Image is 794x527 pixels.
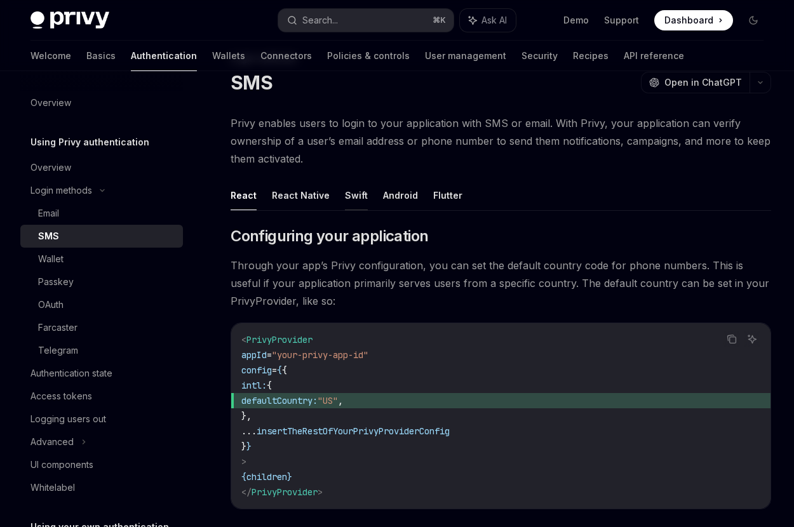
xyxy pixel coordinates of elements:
span: PrivyProvider [246,334,313,345]
button: Android [383,180,418,210]
span: } [287,471,292,483]
div: Email [38,206,59,221]
a: Recipes [573,41,609,71]
a: Wallets [212,41,245,71]
a: Overview [20,156,183,179]
button: Copy the contents from the code block [723,331,740,347]
a: Policies & controls [327,41,410,71]
span: { [282,364,287,376]
button: Ask AI [744,331,760,347]
span: config [241,364,272,376]
a: User management [425,41,506,71]
div: Wallet [38,251,64,267]
span: ⌘ K [433,15,446,25]
h1: SMS [231,71,273,94]
button: Open in ChatGPT [641,72,750,93]
a: Wallet [20,248,183,270]
a: Logging users out [20,408,183,430]
span: intl: [241,380,267,391]
span: Open in ChatGPT [664,76,742,89]
a: Welcome [30,41,71,71]
a: Authentication [131,41,197,71]
div: UI components [30,457,93,472]
span: ... [241,425,257,437]
div: Whitelabel [30,480,75,495]
span: "your-privy-app-id" [272,349,368,361]
span: }, [241,410,252,422]
div: Overview [30,95,71,110]
span: Through your app’s Privy configuration, you can set the default country code for phone numbers. T... [231,257,771,310]
span: { [241,471,246,483]
button: Swift [345,180,368,210]
span: { [277,364,282,376]
a: Connectors [260,41,312,71]
span: PrivyProvider [252,486,318,498]
span: > [318,486,323,498]
span: = [272,364,277,376]
a: Support [604,14,639,27]
a: Access tokens [20,385,183,408]
a: Security [521,41,558,71]
a: Passkey [20,270,183,293]
span: Dashboard [664,14,713,27]
h5: Using Privy authentication [30,135,149,150]
button: React [231,180,257,210]
a: Authentication state [20,362,183,385]
span: Privy enables users to login to your application with SMS or email. With Privy, your application ... [231,114,771,168]
span: < [241,334,246,345]
a: Telegram [20,339,183,362]
div: Advanced [30,434,74,450]
img: dark logo [30,11,109,29]
a: UI components [20,453,183,476]
a: Overview [20,91,183,114]
span: Ask AI [481,14,507,27]
span: , [338,395,343,406]
a: OAuth [20,293,183,316]
div: Telegram [38,343,78,358]
div: Search... [302,13,338,28]
span: </ [241,486,252,498]
div: OAuth [38,297,64,312]
div: Overview [30,160,71,175]
span: insertTheRestOfYourPrivyProviderConfig [257,425,450,437]
button: Flutter [433,180,462,210]
a: Demo [563,14,589,27]
span: appId [241,349,267,361]
div: Access tokens [30,389,92,404]
span: defaultCountry: [241,395,318,406]
a: SMS [20,225,183,248]
div: Authentication state [30,366,112,381]
button: React Native [272,180,330,210]
div: Logging users out [30,411,106,427]
span: } [241,441,246,452]
button: Ask AI [460,9,516,32]
div: SMS [38,229,59,244]
span: Configuring your application [231,226,428,246]
span: > [241,456,246,467]
button: Toggle dark mode [743,10,764,30]
a: Email [20,202,183,225]
a: Whitelabel [20,476,183,499]
a: API reference [624,41,684,71]
button: Search...⌘K [278,9,454,32]
div: Login methods [30,183,92,198]
a: Dashboard [654,10,733,30]
span: "US" [318,395,338,406]
span: = [267,349,272,361]
span: } [246,441,252,452]
div: Farcaster [38,320,77,335]
span: children [246,471,287,483]
a: Farcaster [20,316,183,339]
span: { [267,380,272,391]
a: Basics [86,41,116,71]
div: Passkey [38,274,74,290]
